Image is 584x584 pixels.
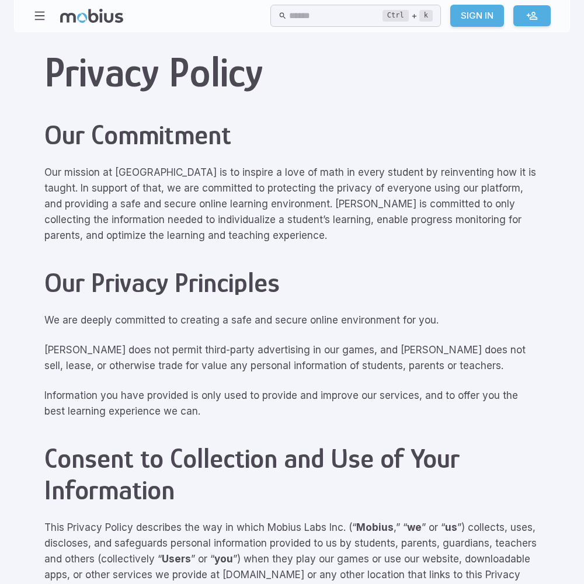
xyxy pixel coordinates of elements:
[407,522,422,533] strong: we
[44,267,540,298] h2: Our Privacy Principles
[383,9,433,23] div: +
[44,342,540,374] p: [PERSON_NAME] does not permit third-party advertising in our games, and [PERSON_NAME] does not se...
[450,5,504,27] a: Sign In
[214,553,233,565] strong: you
[44,443,540,506] h2: Consent to Collection and Use of Your Information
[356,522,394,533] strong: Mobius
[44,48,540,96] h1: Privacy Policy
[44,312,540,328] p: We are deeply committed to creating a safe and secure online environment for you.
[445,522,457,533] strong: us
[44,165,540,244] p: Our mission at [GEOGRAPHIC_DATA] is to inspire a love of math in every student by reinventing how...
[44,119,540,151] h2: Our Commitment
[44,388,540,419] p: Information you have provided is only used to provide and improve our services, and to offer you ...
[383,10,409,22] kbd: Ctrl
[419,10,433,22] kbd: k
[162,553,191,565] strong: Users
